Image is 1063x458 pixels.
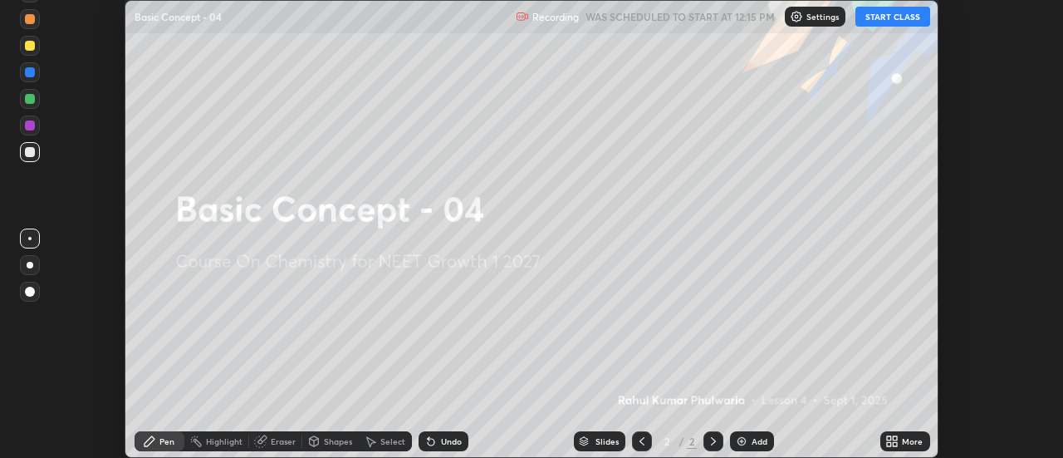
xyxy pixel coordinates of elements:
div: / [678,436,683,446]
p: Recording [532,11,579,23]
img: add-slide-button [735,435,748,448]
div: Slides [595,437,619,446]
div: Pen [159,437,174,446]
img: class-settings-icons [790,10,803,23]
div: Shapes [324,437,352,446]
p: Settings [806,12,839,21]
button: START CLASS [855,7,930,27]
div: Undo [441,437,462,446]
div: 2 [687,434,697,449]
div: 2 [659,436,675,446]
div: Eraser [271,437,296,446]
div: Highlight [206,437,242,446]
div: Select [380,437,405,446]
div: Add [752,437,767,446]
img: recording.375f2c34.svg [516,10,529,23]
p: Basic Concept - 04 [135,10,222,23]
h5: WAS SCHEDULED TO START AT 12:15 PM [585,9,775,24]
div: More [902,437,923,446]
